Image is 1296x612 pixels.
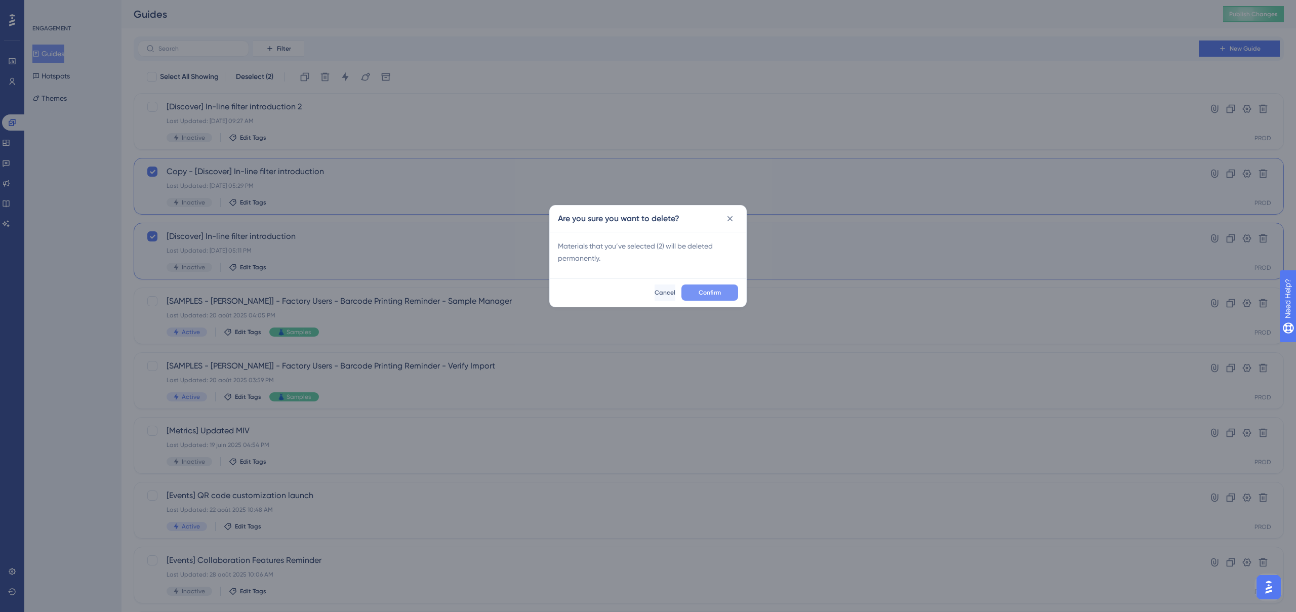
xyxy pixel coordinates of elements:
[24,3,63,15] span: Need Help?
[1253,572,1284,602] iframe: UserGuiding AI Assistant Launcher
[558,213,679,225] h2: Are you sure you want to delete?
[655,289,675,297] span: Cancel
[699,289,721,297] span: Confirm
[558,240,738,264] span: Materials that you’ve selected ( 2 ) will be deleted permanently.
